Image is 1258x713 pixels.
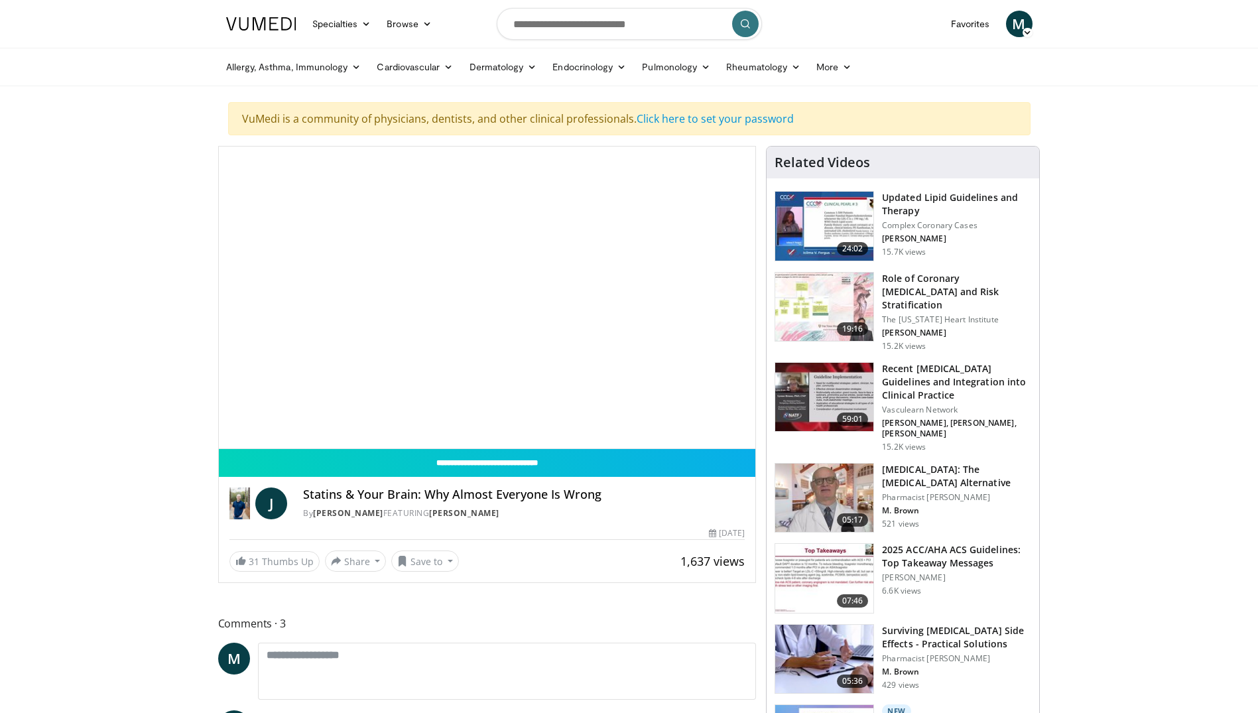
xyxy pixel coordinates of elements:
[229,487,251,519] img: Dr. Jordan Rennicke
[882,680,919,690] p: 429 views
[882,463,1031,489] h3: [MEDICAL_DATA]: The [MEDICAL_DATA] Alternative
[775,192,873,261] img: 77f671eb-9394-4acc-bc78-a9f077f94e00.150x105_q85_crop-smart_upscale.jpg
[882,220,1031,231] p: Complex Coronary Cases
[775,155,870,170] h4: Related Videos
[249,555,259,568] span: 31
[882,442,926,452] p: 15.2K views
[882,653,1031,664] p: Pharmacist [PERSON_NAME]
[218,615,757,632] span: Comments 3
[775,463,1031,533] a: 05:17 [MEDICAL_DATA]: The [MEDICAL_DATA] Alternative Pharmacist [PERSON_NAME] M. Brown 521 views
[218,54,369,80] a: Allergy, Asthma, Immunology
[680,553,745,569] span: 1,637 views
[775,362,1031,452] a: 59:01 Recent [MEDICAL_DATA] Guidelines and Integration into Clinical Practice Vasculearn Network ...
[369,54,461,80] a: Cardiovascular
[775,543,1031,614] a: 07:46 2025 ACC/AHA ACS Guidelines: Top Takeaway Messages [PERSON_NAME] 6.6K views
[637,111,794,126] a: Click here to set your password
[882,247,926,257] p: 15.7K views
[255,487,287,519] a: J
[313,507,383,519] a: [PERSON_NAME]
[462,54,545,80] a: Dermatology
[775,464,873,533] img: ce9609b9-a9bf-4b08-84dd-8eeb8ab29fc6.150x105_q85_crop-smart_upscale.jpg
[882,492,1031,503] p: Pharmacist [PERSON_NAME]
[229,551,320,572] a: 31 Thumbs Up
[882,505,1031,516] p: M. Brown
[634,54,718,80] a: Pulmonology
[882,572,1031,583] p: [PERSON_NAME]
[882,624,1031,651] h3: Surviving [MEDICAL_DATA] Side Effects - Practical Solutions
[775,625,873,694] img: 1778299e-4205-438f-a27e-806da4d55abe.150x105_q85_crop-smart_upscale.jpg
[718,54,808,80] a: Rheumatology
[882,405,1031,415] p: Vasculearn Network
[775,273,873,342] img: 1efa8c99-7b8a-4ab5-a569-1c219ae7bd2c.150x105_q85_crop-smart_upscale.jpg
[837,413,869,426] span: 59:01
[837,594,869,608] span: 07:46
[837,242,869,255] span: 24:02
[429,507,499,519] a: [PERSON_NAME]
[882,543,1031,570] h3: 2025 ACC/AHA ACS Guidelines: Top Takeaway Messages
[226,17,296,31] img: VuMedi Logo
[303,507,745,519] div: By FEATURING
[775,544,873,613] img: 369ac253-1227-4c00-b4e1-6e957fd240a8.150x105_q85_crop-smart_upscale.jpg
[303,487,745,502] h4: Statins & Your Brain: Why Almost Everyone Is Wrong
[379,11,440,37] a: Browse
[218,643,250,675] a: M
[943,11,998,37] a: Favorites
[882,328,1031,338] p: [PERSON_NAME]
[497,8,762,40] input: Search topics, interventions
[775,624,1031,694] a: 05:36 Surviving [MEDICAL_DATA] Side Effects - Practical Solutions Pharmacist [PERSON_NAME] M. Bro...
[1006,11,1033,37] a: M
[837,675,869,688] span: 05:36
[808,54,859,80] a: More
[882,272,1031,312] h3: Role of Coronary [MEDICAL_DATA] and Risk Stratification
[882,191,1031,218] h3: Updated Lipid Guidelines and Therapy
[325,551,387,572] button: Share
[228,102,1031,135] div: VuMedi is a community of physicians, dentists, and other clinical professionals.
[882,418,1031,439] p: [PERSON_NAME], [PERSON_NAME], [PERSON_NAME]
[775,272,1031,352] a: 19:16 Role of Coronary [MEDICAL_DATA] and Risk Stratification The [US_STATE] Heart Institute [PER...
[882,586,921,596] p: 6.6K views
[882,314,1031,325] p: The [US_STATE] Heart Institute
[837,513,869,527] span: 05:17
[391,551,459,572] button: Save to
[882,341,926,352] p: 15.2K views
[882,362,1031,402] h3: Recent [MEDICAL_DATA] Guidelines and Integration into Clinical Practice
[219,147,756,449] video-js: Video Player
[544,54,634,80] a: Endocrinology
[882,233,1031,244] p: [PERSON_NAME]
[882,519,919,529] p: 521 views
[709,527,745,539] div: [DATE]
[882,667,1031,677] p: M. Brown
[837,322,869,336] span: 19:16
[775,191,1031,261] a: 24:02 Updated Lipid Guidelines and Therapy Complex Coronary Cases [PERSON_NAME] 15.7K views
[775,363,873,432] img: 87825f19-cf4c-4b91-bba1-ce218758c6bb.150x105_q85_crop-smart_upscale.jpg
[304,11,379,37] a: Specialties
